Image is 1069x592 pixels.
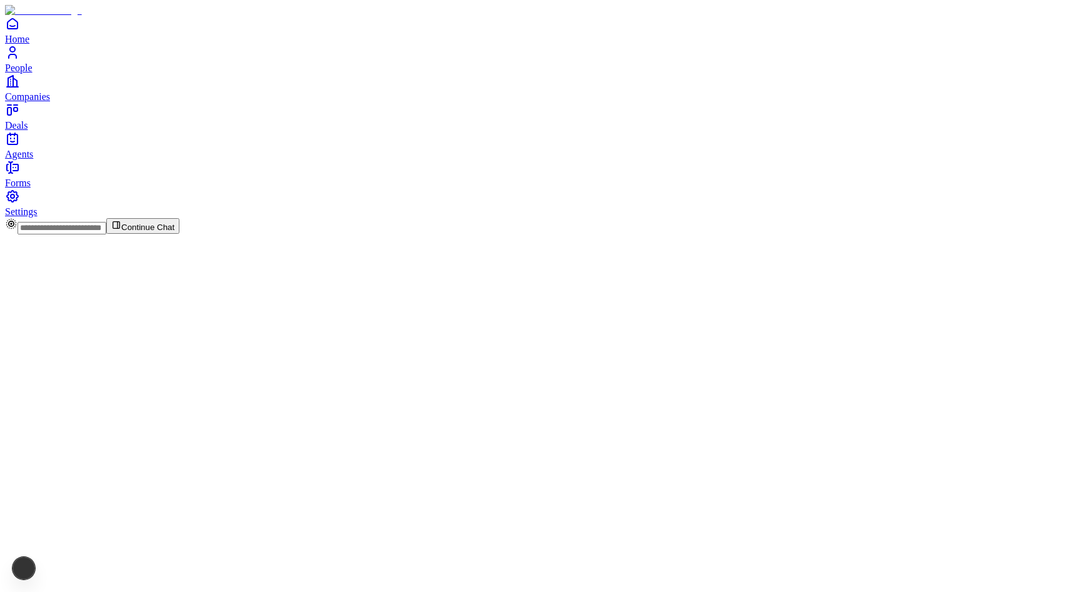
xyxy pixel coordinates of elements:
[5,45,1064,73] a: People
[5,91,50,102] span: Companies
[5,206,38,217] span: Settings
[5,149,33,159] span: Agents
[5,63,33,73] span: People
[5,131,1064,159] a: Agents
[5,16,1064,44] a: Home
[5,74,1064,102] a: Companies
[5,103,1064,131] a: Deals
[5,120,28,131] span: Deals
[106,218,179,234] button: Continue Chat
[5,189,1064,217] a: Settings
[121,223,174,232] span: Continue Chat
[5,34,29,44] span: Home
[5,160,1064,188] a: Forms
[5,5,82,16] img: Item Brain Logo
[5,218,1064,234] div: Continue Chat
[5,178,31,188] span: Forms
